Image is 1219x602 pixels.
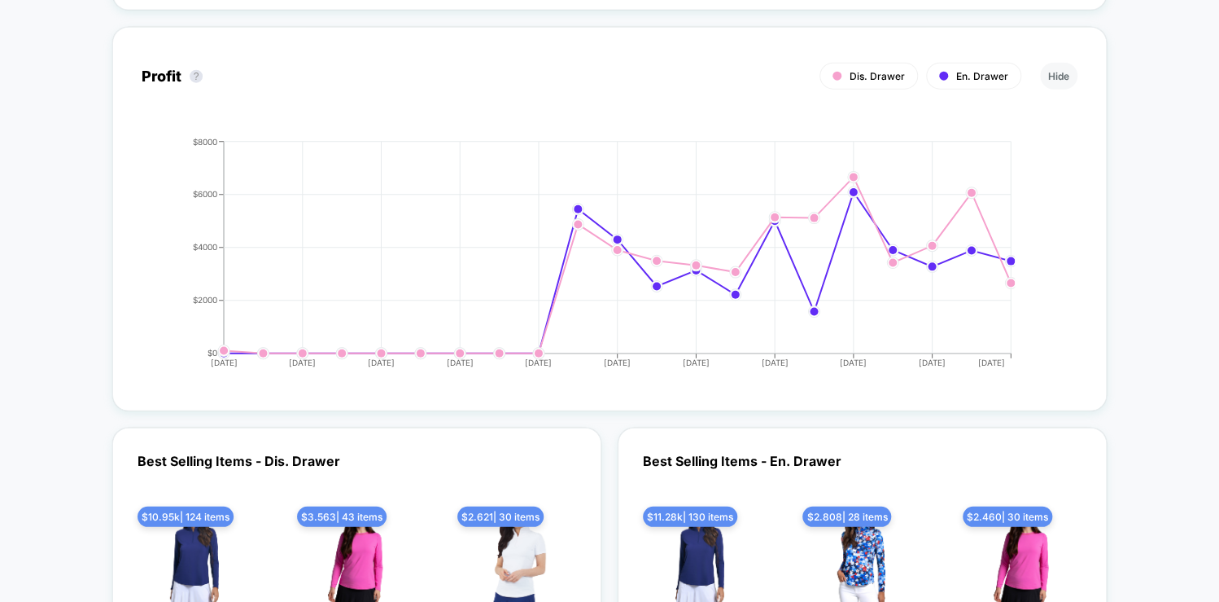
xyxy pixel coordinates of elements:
span: Dis. Drawer [850,70,905,82]
tspan: $0 [208,348,217,358]
span: En. Drawer [956,70,1008,82]
tspan: $4000 [193,242,217,252]
tspan: [DATE] [919,358,946,367]
tspan: [DATE] [526,358,553,367]
tspan: [DATE] [211,358,238,367]
button: ? [190,70,203,83]
div: PROFIT [125,138,1061,382]
tspan: [DATE] [841,358,867,367]
tspan: [DATE] [368,358,395,367]
span: $ 11.28k | 130 items [643,507,737,527]
tspan: [DATE] [762,358,789,367]
tspan: $6000 [193,189,217,199]
span: $ 2.621 | 30 items [457,507,544,527]
span: $ 2.460 | 30 items [963,507,1052,527]
tspan: [DATE] [447,358,474,367]
span: $ 3.563 | 43 items [297,507,387,527]
tspan: $8000 [193,137,217,147]
span: $ 2.808 | 28 items [802,507,891,527]
button: Hide [1040,63,1077,90]
tspan: [DATE] [683,358,710,367]
tspan: [DATE] [290,358,317,367]
tspan: [DATE] [978,358,1005,367]
tspan: [DATE] [604,358,631,367]
span: $ 10.95k | 124 items [138,507,234,527]
tspan: $2000 [193,295,217,305]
